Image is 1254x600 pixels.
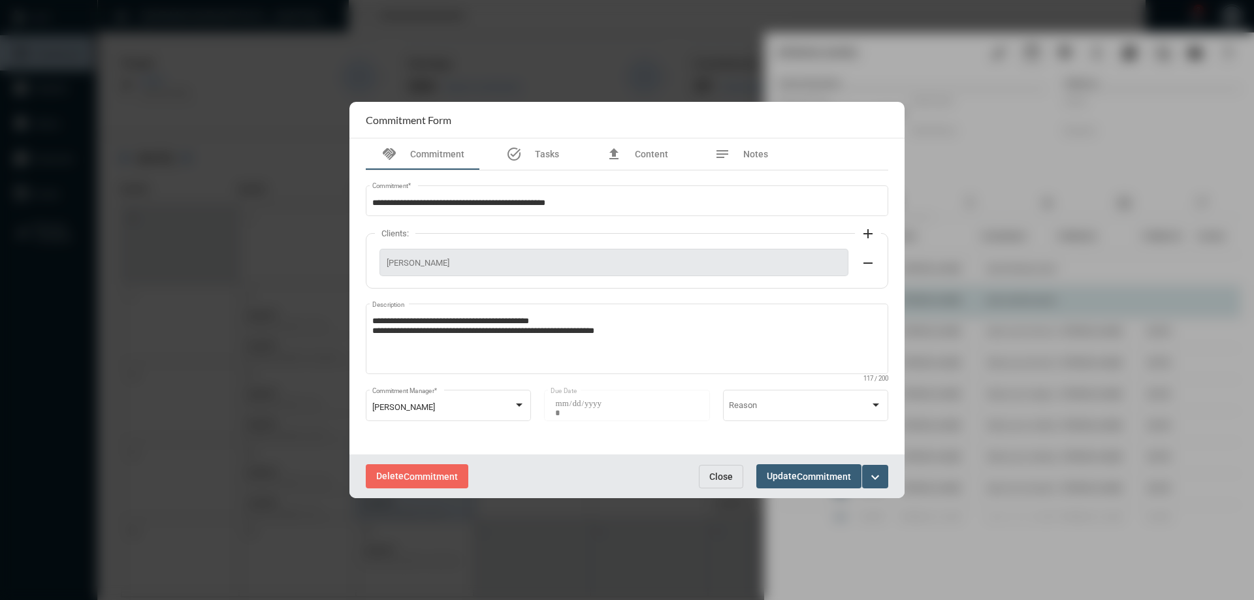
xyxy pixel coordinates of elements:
[797,471,851,482] span: Commitment
[606,146,622,162] mat-icon: file_upload
[375,229,415,238] label: Clients:
[381,146,397,162] mat-icon: handshake
[376,471,458,481] span: Delete
[860,226,876,242] mat-icon: add
[715,146,730,162] mat-icon: notes
[366,464,468,488] button: DeleteCommitment
[372,402,435,412] span: [PERSON_NAME]
[767,471,851,481] span: Update
[410,149,464,159] span: Commitment
[506,146,522,162] mat-icon: task_alt
[709,471,733,482] span: Close
[387,258,841,268] span: [PERSON_NAME]
[860,255,876,271] mat-icon: remove
[366,114,451,126] h2: Commitment Form
[756,464,861,488] button: UpdateCommitment
[404,471,458,482] span: Commitment
[699,465,743,488] button: Close
[863,375,888,383] mat-hint: 117 / 200
[635,149,668,159] span: Content
[867,469,883,485] mat-icon: expand_more
[743,149,768,159] span: Notes
[535,149,559,159] span: Tasks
